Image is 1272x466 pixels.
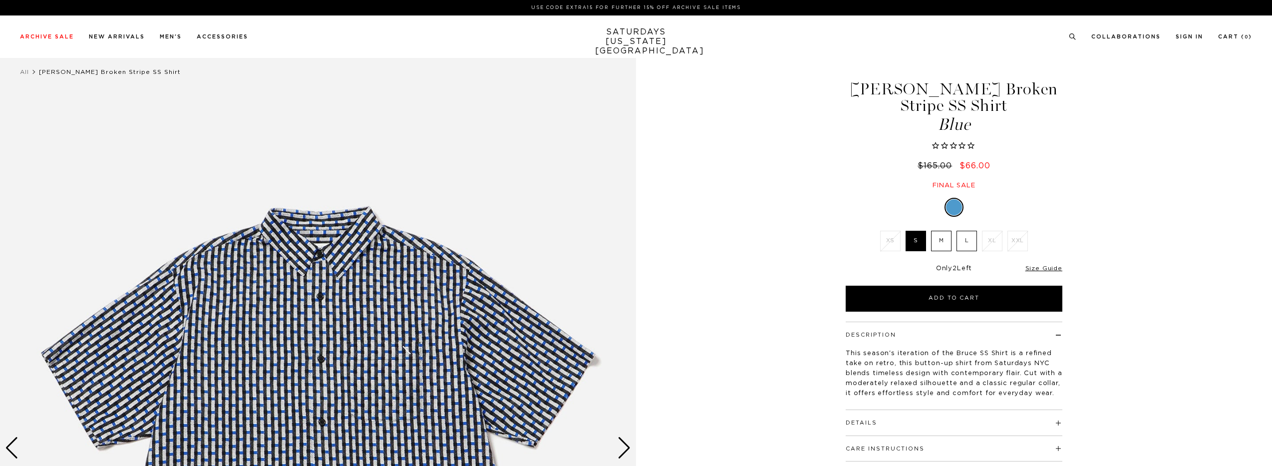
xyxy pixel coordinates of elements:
[20,34,74,39] a: Archive Sale
[197,34,248,39] a: Accessories
[956,231,977,251] label: L
[1176,34,1203,39] a: Sign In
[953,265,957,272] span: 2
[618,437,631,459] div: Next slide
[846,332,896,338] button: Description
[1025,265,1062,271] a: Size Guide
[5,437,18,459] div: Previous slide
[24,4,1248,11] p: Use Code EXTRA15 for Further 15% Off Archive Sale Items
[959,162,990,170] span: $66.00
[846,349,1062,399] p: This season's iteration of the Bruce SS Shirt is a refined take on retro, this button-up shirt fr...
[844,81,1064,133] h1: [PERSON_NAME] Broken Stripe SS Shirt
[160,34,182,39] a: Men's
[595,27,677,56] a: SATURDAYS[US_STATE][GEOGRAPHIC_DATA]
[844,141,1064,152] span: Rated 0.0 out of 5 stars 0 reviews
[846,265,1062,273] div: Only Left
[906,231,926,251] label: S
[844,116,1064,133] span: Blue
[846,420,877,426] button: Details
[1245,35,1249,39] small: 0
[1218,34,1252,39] a: Cart (0)
[846,446,925,452] button: Care Instructions
[844,181,1064,190] div: Final sale
[1091,34,1161,39] a: Collaborations
[931,231,952,251] label: M
[39,69,181,75] span: [PERSON_NAME] Broken Stripe SS Shirt
[89,34,145,39] a: New Arrivals
[918,162,956,170] del: $165.00
[20,69,29,75] a: All
[846,286,1062,312] button: Add to Cart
